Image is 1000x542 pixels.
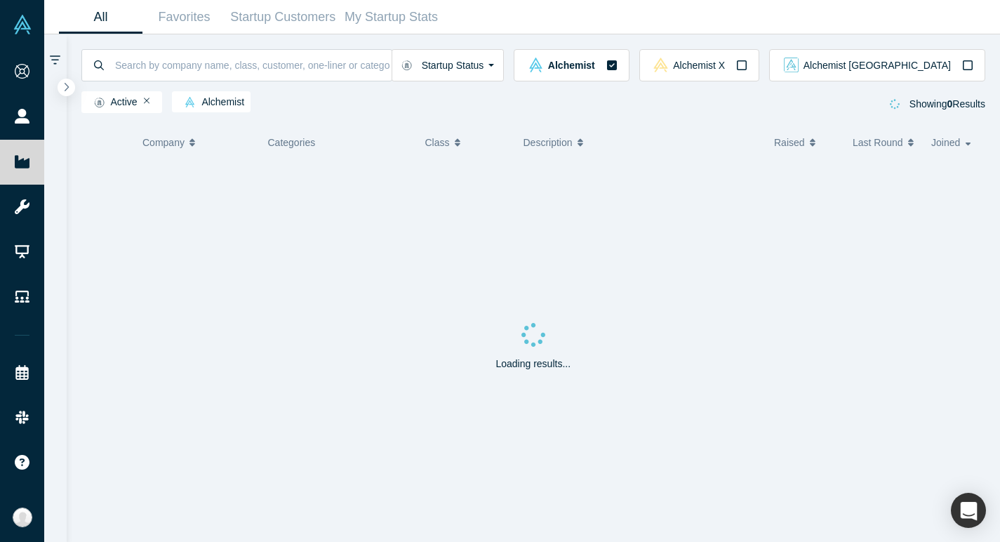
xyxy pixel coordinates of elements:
a: Startup Customers [226,1,340,34]
strong: 0 [947,98,953,110]
p: Loading results... [495,357,571,371]
a: My Startup Stats [340,1,443,34]
span: Showing Results [909,98,985,110]
span: Raised [774,128,805,157]
img: alchemist Vault Logo [185,97,195,107]
img: alchemist Vault Logo [528,58,543,72]
span: Categories [268,137,316,148]
span: Alchemist X [673,60,725,70]
a: Favorites [142,1,226,34]
button: alchemist_aj Vault LogoAlchemist [GEOGRAPHIC_DATA] [769,49,985,81]
span: Joined [931,128,960,157]
button: Company [142,128,246,157]
span: Active [88,97,138,108]
span: Alchemist [178,97,244,108]
span: Alchemist [548,60,595,70]
img: Startup status [401,60,412,71]
a: All [59,1,142,34]
button: Startup Status [392,49,505,81]
span: Class [425,128,450,157]
img: Alchemist Vault Logo [13,15,32,34]
span: Description [524,128,573,157]
span: Alchemist [GEOGRAPHIC_DATA] [804,60,951,70]
button: Last Round [853,128,916,157]
input: Search by company name, class, customer, one-liner or category [114,48,392,81]
button: Joined [931,128,975,157]
img: alchemist_aj Vault Logo [784,58,799,72]
img: Abhishek Bhattacharyya's Account [13,508,32,527]
span: Last Round [853,128,903,157]
button: Description [524,128,760,157]
button: alchemist Vault LogoAlchemist [514,49,629,81]
span: Company [142,128,185,157]
img: Startup status [94,97,105,108]
img: alchemistx Vault Logo [653,58,668,72]
button: Raised [774,128,838,157]
button: alchemistx Vault LogoAlchemist X [639,49,759,81]
button: Remove Filter [144,96,150,106]
button: Class [425,128,502,157]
